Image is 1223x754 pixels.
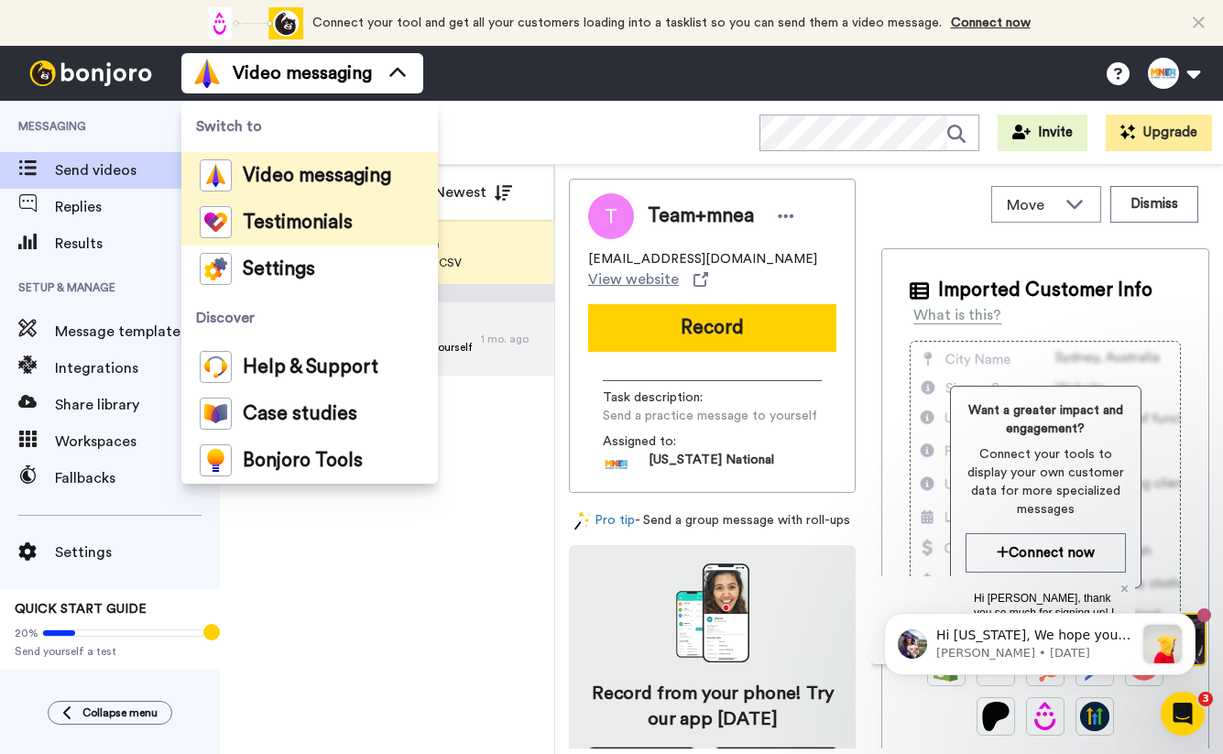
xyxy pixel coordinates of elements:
span: Share library [55,394,220,416]
span: Testimonials [243,213,353,232]
img: c638375f-eacb-431c-9714-bd8d08f708a7-1584310529.jpg [2,4,51,53]
span: Integrations [55,357,185,379]
a: Connect now [951,16,1031,29]
span: Connect your tools to display your own customer data for more specialized messages [966,445,1126,519]
img: GoHighLevel [1080,702,1109,731]
span: Results [55,233,220,255]
span: Bonjoro Tools [243,452,363,470]
span: Help & Support [243,358,378,377]
img: Drip [1031,702,1060,731]
div: 1 mo. ago [481,332,545,346]
span: Workspaces [55,431,220,453]
span: QUICK START GUIDE [15,603,147,616]
span: Message template [55,321,220,343]
a: Settings [181,246,438,292]
span: [EMAIL_ADDRESS][DOMAIN_NAME] [588,250,817,268]
img: tm-color.svg [200,206,232,238]
span: Settings [243,260,315,279]
img: case-study-colored.svg [200,398,232,430]
span: Discover [181,292,438,344]
span: Assigned to: [603,432,731,451]
button: Collapse menu [48,701,172,725]
span: [US_STATE] National [649,451,774,478]
span: Video messaging [243,167,391,185]
div: animation [202,7,303,39]
span: Imported Customer Info [938,277,1152,304]
a: Help & Support [181,344,438,390]
a: Video messaging [181,152,438,199]
span: Replies [55,196,220,218]
span: Send videos [55,159,185,181]
img: 5f262c6f-6c0b-43f1-962b-995d5f71884c-1751052632.jpg [603,451,630,478]
button: Connect now [966,533,1126,573]
span: Hi [PERSON_NAME], thank you so much for signing up! I wanted to say thanks in person with a quick... [103,16,243,131]
button: Record [588,304,836,352]
button: Invite [998,115,1087,151]
div: What is this? [913,304,1001,326]
span: Connect your tool and get all your customers loading into a tasklist so you can send them a video... [312,16,942,29]
span: Team+mnea [648,202,754,230]
button: Upgrade [1106,115,1212,151]
span: Settings [55,541,220,563]
h4: Record from your phone! Try our app [DATE] [587,681,837,732]
button: Newest [420,174,526,211]
span: Task description : [603,388,731,407]
img: Patreon [981,702,1010,731]
button: Dismiss [1110,186,1198,223]
span: Send yourself a test [15,644,205,659]
span: Fallbacks [55,467,220,489]
img: download [676,563,749,662]
img: bj-logo-header-white.svg [22,60,159,86]
img: vm-color.svg [192,59,222,88]
span: 3 [1198,692,1213,706]
iframe: Intercom notifications message [857,576,1223,705]
a: Bonjoro Tools [181,437,438,484]
a: Pro tip [574,511,635,530]
img: magic-wand.svg [574,511,591,530]
span: Switch to [181,101,438,152]
span: 20% [15,626,38,640]
a: Testimonials [181,199,438,246]
img: settings-colored.svg [200,253,232,285]
img: Image of Team+mnea [588,193,634,239]
span: View website [588,268,679,290]
img: help-and-support-colored.svg [200,351,232,383]
img: mute-white.svg [59,59,81,81]
a: View website [588,268,708,290]
img: bj-tools-colored.svg [200,444,232,476]
iframe: Intercom live chat [1161,692,1205,736]
span: Send a practice message to yourself [603,407,817,425]
span: Move [1007,194,1056,216]
span: Want a greater impact and engagement? [966,401,1126,438]
a: Case studies [181,390,438,437]
span: Video messaging [233,60,372,86]
div: - Send a group message with roll-ups [569,511,856,530]
div: Tooltip anchor [203,624,220,640]
span: Case studies [243,405,357,423]
img: vm-color.svg [200,159,232,191]
span: Collapse menu [82,705,158,720]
